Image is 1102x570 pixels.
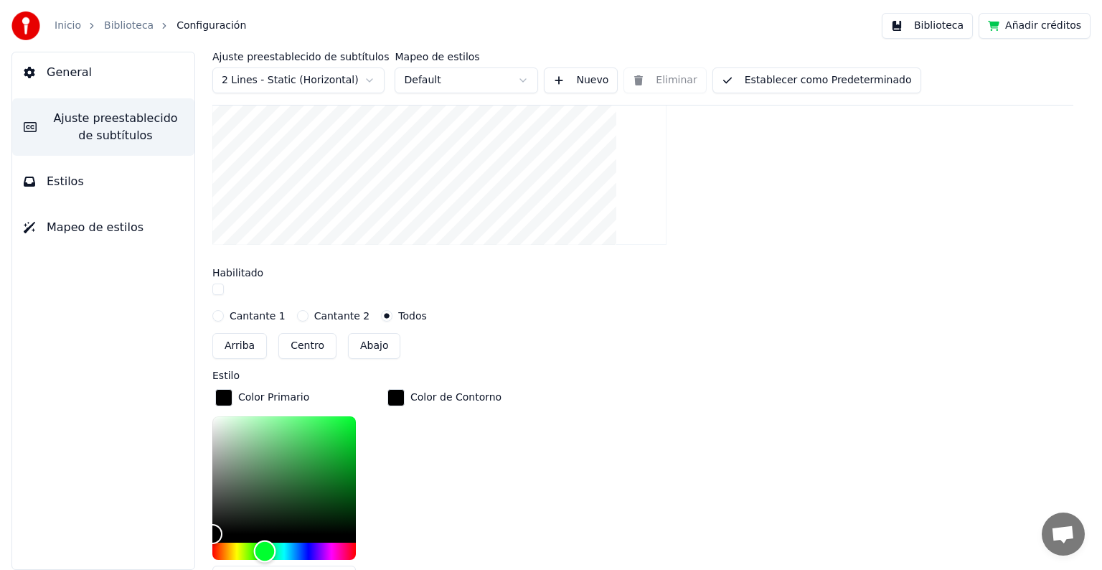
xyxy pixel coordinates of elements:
[48,110,183,144] span: Ajuste preestablecido de subtítulos
[212,543,356,560] div: Hue
[544,67,618,93] button: Nuevo
[212,268,263,278] label: Habilitado
[712,67,921,93] button: Establecer como Predeterminado
[11,11,40,40] img: youka
[398,311,426,321] label: Todos
[12,98,194,156] button: Ajuste preestablecido de subtítulos
[314,311,370,321] label: Cantante 2
[348,333,401,359] button: Abajo
[55,19,81,33] a: Inicio
[104,19,154,33] a: Biblioteca
[278,333,336,359] button: Centro
[47,64,92,81] span: General
[212,416,356,534] div: Color
[12,52,194,93] button: General
[212,52,389,62] label: Ajuste preestablecido de subtítulos
[238,391,309,405] div: Color Primario
[176,19,246,33] span: Configuración
[385,386,504,409] button: Color de Contorno
[410,391,501,405] div: Color de Contorno
[212,370,240,380] label: Estilo
[55,19,246,33] nav: breadcrumb
[979,13,1091,39] button: Añadir créditos
[212,333,267,359] button: Arriba
[12,207,194,248] button: Mapeo de estilos
[395,52,538,62] label: Mapeo de estilos
[47,219,143,236] span: Mapeo de estilos
[1042,513,1085,556] a: Chat abierto
[212,386,312,409] button: Color Primario
[230,311,286,321] label: Cantante 1
[47,173,84,190] span: Estilos
[12,162,194,202] button: Estilos
[882,13,973,39] button: Biblioteca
